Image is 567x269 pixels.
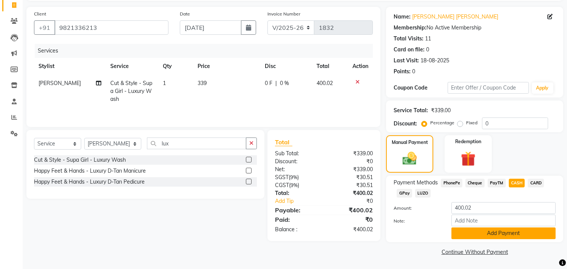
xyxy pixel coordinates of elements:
div: ₹0 [324,215,379,224]
span: 339 [198,80,207,87]
button: Apply [532,82,553,94]
div: ₹30.51 [324,181,379,189]
th: Disc [260,58,312,75]
div: ₹30.51 [324,173,379,181]
img: _cash.svg [398,150,421,167]
div: Services [35,44,379,58]
div: 0 [412,68,415,76]
div: Discount: [394,120,417,128]
div: ₹0 [333,197,379,205]
div: Service Total: [394,107,428,114]
span: Cheque [465,179,485,187]
div: Total Visits: [394,35,423,43]
label: Date [180,11,190,17]
th: Total [312,58,348,75]
div: Net: [269,165,324,173]
div: 18-08-2025 [420,57,449,65]
span: CARD [528,179,544,187]
input: Add Note [451,215,556,226]
div: Discount: [269,158,324,165]
div: ₹400.02 [324,226,379,233]
div: Coupon Code [394,84,448,92]
span: PayTM [488,179,506,187]
label: Note: [388,218,446,224]
label: Client [34,11,46,17]
div: 11 [425,35,431,43]
div: Membership: [394,24,426,32]
div: Total: [269,189,324,197]
span: Payment Methods [394,179,438,187]
span: CASH [509,179,525,187]
input: Amount [451,202,556,214]
div: Happy Feet & Hands - Luxury D-Tan Pedicure [34,178,145,186]
span: GPay [397,189,412,198]
th: Action [348,58,373,75]
div: Card on file: [394,46,425,54]
span: CGST [275,182,289,189]
div: ( ) [269,173,324,181]
span: Total [275,138,292,146]
label: Invoice Number [267,11,300,17]
label: Fixed [466,119,477,126]
label: Percentage [430,119,454,126]
span: 400.02 [317,80,333,87]
span: 0 F [265,79,272,87]
input: Search by Name/Mobile/Email/Code [54,20,168,35]
a: Continue Without Payment [388,248,562,256]
img: _gift.svg [456,150,480,168]
th: Qty [158,58,193,75]
div: Sub Total: [269,150,324,158]
input: Search or Scan [147,138,246,149]
span: 9% [290,174,297,180]
div: Cut & Style - Supa Girl - Luxury Wash [34,156,126,164]
div: No Active Membership [394,24,556,32]
div: ₹0 [324,158,379,165]
th: Service [106,58,158,75]
div: Points: [394,68,411,76]
div: ₹339.00 [324,150,379,158]
div: Happy Feet & Hands - Luxury D-Tan Manicure [34,167,146,175]
label: Redemption [455,138,481,145]
span: PhonePe [441,179,462,187]
div: ₹400.02 [324,189,379,197]
div: 0 [426,46,429,54]
span: 9% [290,182,298,188]
button: Add Payment [451,227,556,239]
span: 0 % [280,79,289,87]
label: Manual Payment [392,139,428,146]
input: Enter Offer / Coupon Code [448,82,528,94]
div: ( ) [269,181,324,189]
div: Payable: [269,206,324,215]
th: Stylist [34,58,106,75]
div: ₹400.02 [324,206,379,215]
div: Balance : [269,226,324,233]
span: [PERSON_NAME] [39,80,81,87]
div: ₹339.00 [431,107,451,114]
div: Paid: [269,215,324,224]
span: SGST [275,174,289,181]
div: ₹339.00 [324,165,379,173]
span: LUZO [415,189,431,198]
a: [PERSON_NAME] [PERSON_NAME] [412,13,498,21]
a: Add Tip [269,197,333,205]
span: Cut & Style - Supa Girl - Luxury Wash [110,80,152,102]
span: 1 [163,80,166,87]
span: | [275,79,277,87]
th: Price [193,58,260,75]
button: +91 [34,20,55,35]
label: Amount: [388,205,446,212]
div: Name: [394,13,411,21]
div: Last Visit: [394,57,419,65]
